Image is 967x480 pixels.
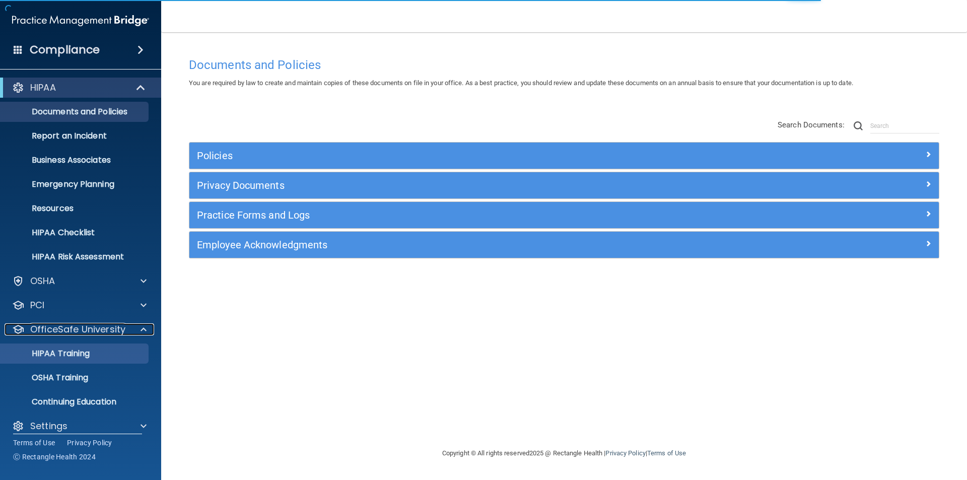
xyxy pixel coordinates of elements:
[7,349,90,359] p: HIPAA Training
[854,121,863,130] img: ic-search.3b580494.png
[13,438,55,448] a: Terms of Use
[197,177,931,193] a: Privacy Documents
[12,275,147,287] a: OSHA
[197,148,931,164] a: Policies
[197,239,744,250] h5: Employee Acknowledgments
[30,420,67,432] p: Settings
[30,323,125,335] p: OfficeSafe University
[380,437,748,469] div: Copyright © All rights reserved 2025 @ Rectangle Health | |
[870,118,939,133] input: Search
[12,323,147,335] a: OfficeSafe University
[197,237,931,253] a: Employee Acknowledgments
[605,449,645,457] a: Privacy Policy
[30,275,55,287] p: OSHA
[7,107,144,117] p: Documents and Policies
[12,11,149,31] img: PMB logo
[30,82,56,94] p: HIPAA
[13,452,96,462] span: Ⓒ Rectangle Health 2024
[7,155,144,165] p: Business Associates
[7,252,144,262] p: HIPAA Risk Assessment
[189,58,939,72] h4: Documents and Policies
[7,131,144,141] p: Report an Incident
[197,210,744,221] h5: Practice Forms and Logs
[197,180,744,191] h5: Privacy Documents
[67,438,112,448] a: Privacy Policy
[189,79,853,87] span: You are required by law to create and maintain copies of these documents on file in your office. ...
[7,179,144,189] p: Emergency Planning
[197,150,744,161] h5: Policies
[778,120,845,129] span: Search Documents:
[7,397,144,407] p: Continuing Education
[197,207,931,223] a: Practice Forms and Logs
[7,203,144,214] p: Resources
[12,420,147,432] a: Settings
[7,228,144,238] p: HIPAA Checklist
[30,43,100,57] h4: Compliance
[30,299,44,311] p: PCI
[647,449,686,457] a: Terms of Use
[7,373,88,383] p: OSHA Training
[12,299,147,311] a: PCI
[12,82,146,94] a: HIPAA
